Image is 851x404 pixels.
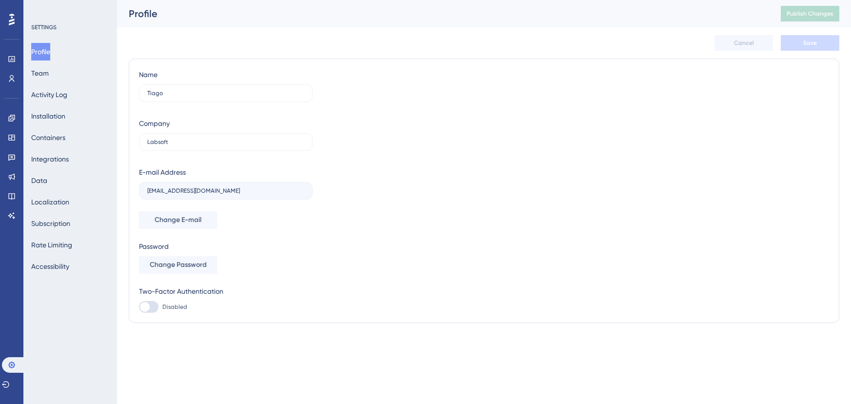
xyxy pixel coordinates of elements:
div: Name [139,69,158,81]
button: Activity Log [31,86,67,103]
button: Publish Changes [781,6,839,21]
input: Name Surname [147,90,304,97]
button: Subscription [31,215,70,232]
div: Two-Factor Authentication [139,285,313,297]
span: Publish Changes [787,10,833,18]
span: Cancel [734,39,754,47]
button: Accessibility [31,258,69,275]
button: Team [31,64,49,82]
span: Change Password [150,259,207,271]
button: Cancel [714,35,773,51]
button: Change E-mail [139,211,217,229]
button: Profile [31,43,50,61]
button: Localization [31,193,69,211]
span: Change E-mail [155,214,201,226]
div: Company [139,118,170,129]
button: Containers [31,129,65,146]
div: E-mail Address [139,166,186,178]
div: Profile [129,7,756,20]
input: Company Name [147,139,304,145]
button: Save [781,35,839,51]
button: Rate Limiting [31,236,72,254]
button: Change Password [139,256,217,274]
span: Disabled [162,303,187,311]
button: Integrations [31,150,69,168]
input: E-mail Address [147,187,304,194]
div: Password [139,241,313,252]
span: Save [803,39,817,47]
button: Data [31,172,47,189]
div: SETTINGS [31,23,110,31]
button: Installation [31,107,65,125]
